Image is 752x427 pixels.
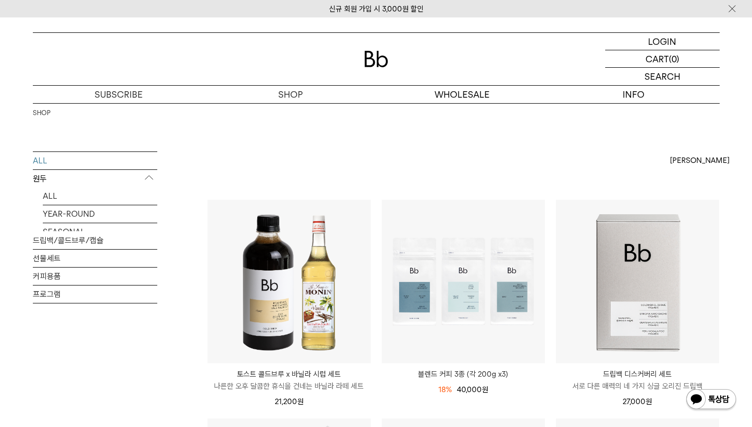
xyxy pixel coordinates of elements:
img: 드립백 디스커버리 세트 [556,200,719,363]
p: 서로 다른 매력의 네 가지 싱글 오리진 드립백 [556,380,719,392]
a: 신규 회원 가입 시 3,000원 할인 [329,4,424,13]
img: 카카오톡 채널 1:1 채팅 버튼 [685,388,737,412]
span: 21,200 [275,397,304,406]
a: LOGIN [605,33,720,50]
p: 드립백 디스커버리 세트 [556,368,719,380]
a: 프로그램 [33,285,157,303]
a: YEAR-ROUND [43,205,157,223]
span: 원 [645,397,652,406]
span: 27,000 [623,397,652,406]
a: 드립백/콜드브루/캡슐 [33,232,157,249]
a: 블렌드 커피 3종 (각 200g x3) [382,368,545,380]
a: ALL [43,187,157,205]
a: 커피용품 [33,268,157,285]
img: 토스트 콜드브루 x 바닐라 시럽 세트 [208,200,371,363]
p: SEARCH [645,68,680,85]
p: 나른한 오후 달콤한 휴식을 건네는 바닐라 라떼 세트 [208,380,371,392]
p: 토스트 콜드브루 x 바닐라 시럽 세트 [208,368,371,380]
a: CART (0) [605,50,720,68]
a: 드립백 디스커버리 세트 서로 다른 매력의 네 가지 싱글 오리진 드립백 [556,368,719,392]
span: 40,000 [457,385,488,394]
p: INFO [548,86,720,103]
a: SHOP [205,86,376,103]
span: 원 [482,385,488,394]
p: LOGIN [648,33,676,50]
span: [PERSON_NAME] [670,154,730,166]
a: SUBSCRIBE [33,86,205,103]
p: (0) [669,50,679,67]
img: 로고 [364,51,388,67]
a: ALL [33,152,157,169]
div: 18% [438,384,452,396]
a: SHOP [33,108,50,118]
a: 토스트 콜드브루 x 바닐라 시럽 세트 나른한 오후 달콤한 휴식을 건네는 바닐라 라떼 세트 [208,368,371,392]
p: 원두 [33,170,157,188]
p: WHOLESALE [376,86,548,103]
img: 블렌드 커피 3종 (각 200g x3) [382,200,545,363]
a: 선물세트 [33,250,157,267]
p: CART [645,50,669,67]
a: SEASONAL [43,223,157,241]
span: 원 [297,397,304,406]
